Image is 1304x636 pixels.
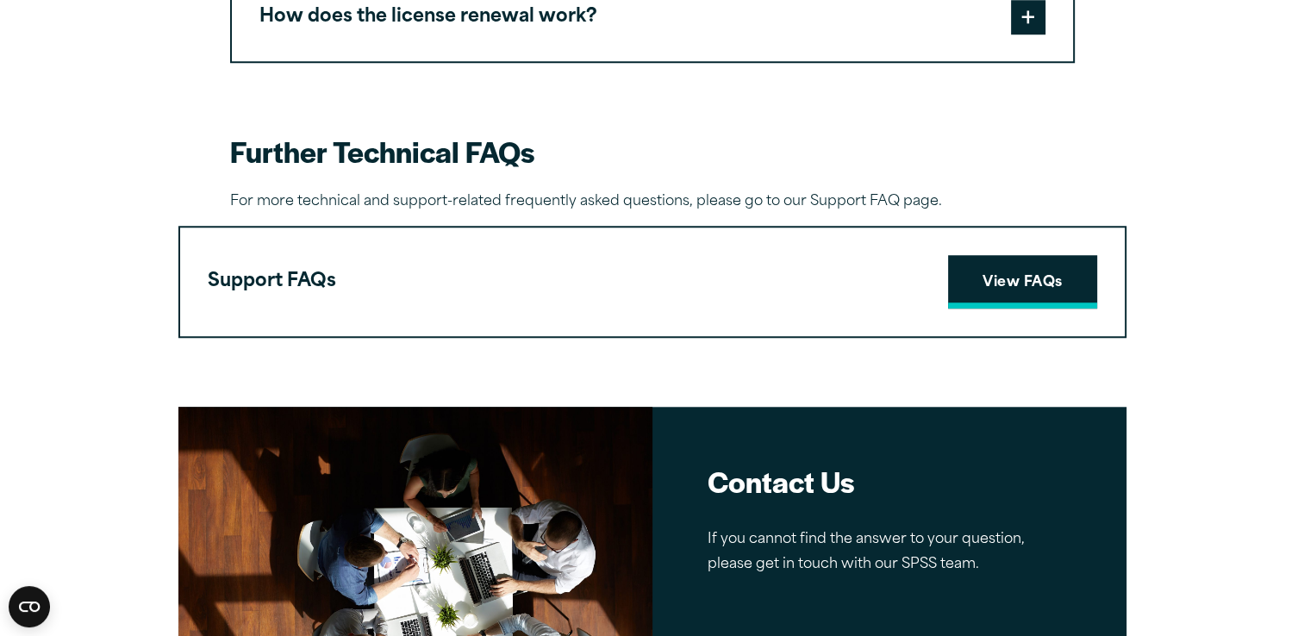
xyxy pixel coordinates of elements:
p: If you cannot find the answer to your question, please get in touch with our SPSS team. [708,527,1071,577]
h3: Support FAQs [208,265,336,298]
button: Open CMP widget [9,586,50,627]
p: For more technical and support-related frequently asked questions, please go to our Support FAQ p... [230,190,1075,215]
a: View FAQs [948,255,1096,309]
h2: Contact Us [708,462,1071,501]
h2: Further Technical FAQs [230,132,1075,171]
